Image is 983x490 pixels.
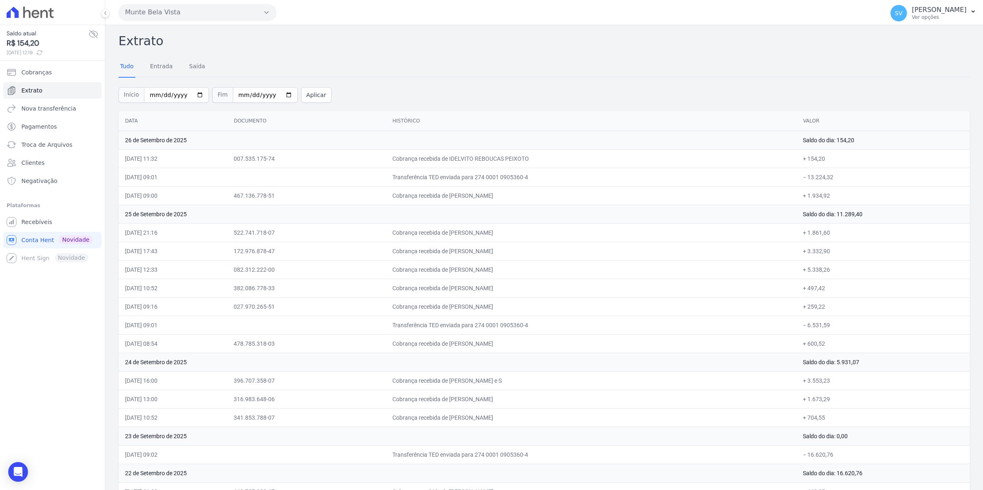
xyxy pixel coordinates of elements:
td: Saldo do dia: 11.289,40 [796,205,970,223]
td: Transferência TED enviada para 274 0001 0905360-4 [386,445,796,464]
td: 007.535.175-74 [227,149,386,168]
td: Saldo do dia: 5.931,07 [796,353,970,371]
td: [DATE] 16:00 [118,371,227,390]
span: Nova transferência [21,104,76,113]
button: SV [PERSON_NAME] Ver opções [884,2,983,25]
td: Cobrança recebida de [PERSON_NAME] e S [386,371,796,390]
td: 082.312.222-00 [227,260,386,279]
span: Cobranças [21,68,52,76]
td: [DATE] 09:00 [118,186,227,205]
a: Tudo [118,56,135,78]
td: Transferência TED enviada para 274 0001 0905360-4 [386,316,796,334]
td: 25 de Setembro de 2025 [118,205,796,223]
th: Valor [796,111,970,131]
a: Pagamentos [3,118,102,135]
td: − 16.620,76 [796,445,970,464]
td: [DATE] 09:02 [118,445,227,464]
td: [DATE] 17:43 [118,242,227,260]
td: Cobrança recebida de [PERSON_NAME] [386,242,796,260]
span: Recebíveis [21,218,52,226]
td: 22 de Setembro de 2025 [118,464,796,482]
td: [DATE] 11:32 [118,149,227,168]
td: 027.970.265-51 [227,297,386,316]
td: Cobrança recebida de [PERSON_NAME] [386,390,796,408]
td: [DATE] 10:52 [118,408,227,427]
td: + 1.934,92 [796,186,970,205]
td: 478.785.318-03 [227,334,386,353]
td: 23 de Setembro de 2025 [118,427,796,445]
td: + 1.861,60 [796,223,970,242]
td: [DATE] 09:01 [118,168,227,186]
td: Saldo do dia: 0,00 [796,427,970,445]
td: + 497,42 [796,279,970,297]
a: Entrada [148,56,174,78]
td: Cobrança recebida de [PERSON_NAME] [386,408,796,427]
td: + 600,52 [796,334,970,353]
div: Open Intercom Messenger [8,462,28,482]
span: Negativação [21,177,58,185]
span: Extrato [21,86,42,95]
td: [DATE] 13:00 [118,390,227,408]
a: Cobranças [3,64,102,81]
button: Aplicar [301,87,332,103]
td: + 259,22 [796,297,970,316]
span: Fim [212,87,233,103]
td: 24 de Setembro de 2025 [118,353,796,371]
span: SV [895,10,902,16]
a: Clientes [3,155,102,171]
span: Início [118,87,144,103]
td: Cobrança recebida de [PERSON_NAME] [386,186,796,205]
td: [DATE] 12:33 [118,260,227,279]
td: 341.853.788-07 [227,408,386,427]
span: [DATE] 12:19 [7,49,88,56]
td: + 704,55 [796,408,970,427]
td: [DATE] 21:16 [118,223,227,242]
a: Recebíveis [3,214,102,230]
td: Transferência TED enviada para 274 0001 0905360-4 [386,168,796,186]
span: Saldo atual [7,29,88,38]
td: Saldo do dia: 16.620,76 [796,464,970,482]
span: Pagamentos [21,122,57,131]
td: Cobrança recebida de [PERSON_NAME] [386,334,796,353]
td: 396.707.358-07 [227,371,386,390]
a: Extrato [3,82,102,99]
span: Troca de Arquivos [21,141,72,149]
td: + 3.332,90 [796,242,970,260]
p: [PERSON_NAME] [912,6,967,14]
a: Saída [188,56,207,78]
h2: Extrato [118,32,970,50]
td: − 6.531,59 [796,316,970,334]
td: + 1.673,29 [796,390,970,408]
td: [DATE] 09:16 [118,297,227,316]
a: Negativação [3,173,102,189]
td: − 13.224,32 [796,168,970,186]
td: + 154,20 [796,149,970,168]
td: Cobrança recebida de [PERSON_NAME] [386,223,796,242]
td: [DATE] 10:52 [118,279,227,297]
a: Troca de Arquivos [3,136,102,153]
th: Documento [227,111,386,131]
td: 382.086.778-33 [227,279,386,297]
div: Plataformas [7,201,98,210]
td: Cobrança recebida de IDELVITO REBOUCAS PEIXOTO [386,149,796,168]
td: 522.741.718-07 [227,223,386,242]
td: [DATE] 08:54 [118,334,227,353]
td: 316.983.648-06 [227,390,386,408]
td: + 3.553,23 [796,371,970,390]
td: Cobrança recebida de [PERSON_NAME] [386,279,796,297]
span: Novidade [59,235,93,244]
td: 26 de Setembro de 2025 [118,131,796,149]
td: 172.976.878-47 [227,242,386,260]
span: Conta Hent [21,236,54,244]
td: + 5.338,26 [796,260,970,279]
td: 467.136.778-51 [227,186,386,205]
td: [DATE] 09:01 [118,316,227,334]
nav: Sidebar [7,64,98,266]
td: Saldo do dia: 154,20 [796,131,970,149]
td: Cobrança recebida de [PERSON_NAME] [386,260,796,279]
td: Cobrança recebida de [PERSON_NAME] [386,297,796,316]
p: Ver opções [912,14,967,21]
span: Clientes [21,159,44,167]
button: Munte Bela Vista [118,4,276,21]
th: Data [118,111,227,131]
